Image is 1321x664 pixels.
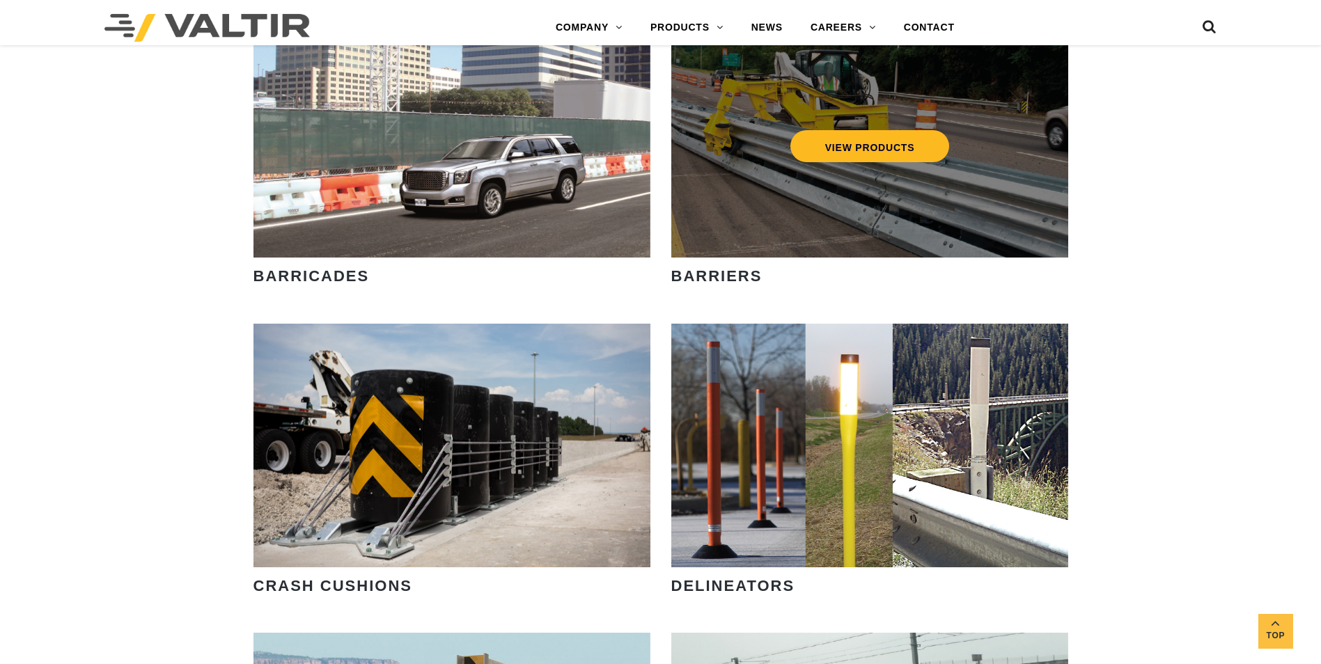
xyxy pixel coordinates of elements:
strong: CRASH CUSHIONS [253,577,412,594]
a: CONTACT [890,14,969,42]
span: Top [1258,628,1293,644]
img: Valtir [104,14,310,42]
strong: BARRIERS [671,267,763,285]
strong: BARRICADES [253,267,370,285]
strong: DELINEATORS [671,577,795,594]
a: NEWS [737,14,797,42]
a: Top [1258,614,1293,649]
a: PRODUCTS [636,14,737,42]
a: COMPANY [542,14,636,42]
a: VIEW PRODUCTS [790,130,949,162]
a: CAREERS [797,14,890,42]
